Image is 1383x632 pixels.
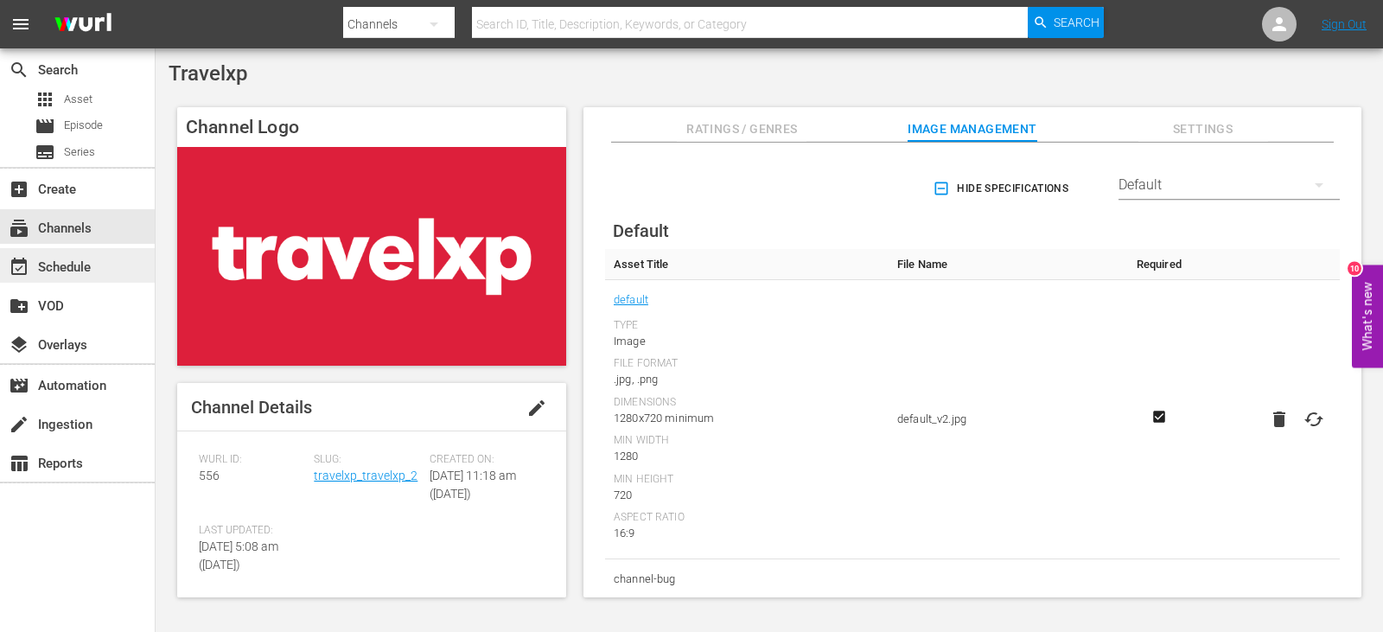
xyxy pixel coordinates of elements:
[614,410,880,427] div: 1280x720 minimum
[614,333,880,350] div: Image
[64,117,103,134] span: Episode
[613,220,669,241] span: Default
[614,371,880,388] div: .jpg, .png
[41,4,124,45] img: ans4CAIJ8jUAAAAAAAAAAAAAAAAAAAAAAAAgQb4GAAAAAAAAAAAAAAAAAAAAAAAAJMjXAAAAAAAAAAAAAAAAAAAAAAAAgAT5G...
[430,453,536,467] span: Created On:
[614,598,880,612] div: Type
[199,469,220,482] span: 556
[314,453,420,467] span: Slug:
[1028,7,1104,38] button: Search
[430,469,516,501] span: [DATE] 11:18 am ([DATE])
[9,218,29,239] span: Channels
[169,61,247,86] span: Travelxp
[1322,17,1367,31] a: Sign Out
[516,387,558,429] button: edit
[889,249,1127,280] th: File Name
[614,487,880,504] div: 720
[9,179,29,200] span: Create
[614,525,880,542] div: 16:9
[1127,249,1190,280] th: Required
[9,60,29,80] span: Search
[199,453,305,467] span: Wurl ID:
[614,434,880,448] div: Min Width
[9,414,29,435] span: Ingestion
[35,142,55,163] span: subtitles
[64,91,92,108] span: Asset
[9,335,29,355] span: Overlays
[1149,409,1169,425] svg: Required
[614,473,880,487] div: Min Height
[677,118,806,140] span: Ratings / Genres
[64,144,95,161] span: Series
[10,14,31,35] span: menu
[9,453,29,474] span: Reports
[9,296,29,316] span: VOD
[1119,161,1340,209] div: Default
[9,257,29,278] span: event_available
[614,357,880,371] div: File Format
[614,319,880,333] div: Type
[1138,118,1268,140] span: Settings
[908,118,1037,140] span: Image Management
[526,398,547,418] span: edit
[1348,261,1361,275] div: 10
[177,107,566,147] h4: Channel Logo
[314,469,417,482] a: travelxp_travelxp_2
[199,539,278,571] span: [DATE] 5:08 am ([DATE])
[1054,7,1099,38] span: Search
[614,289,648,311] a: default
[35,116,55,137] span: Episode
[199,524,305,538] span: Last Updated:
[614,568,880,591] span: channel-bug
[9,375,29,396] span: Automation
[605,249,889,280] th: Asset Title
[614,448,880,465] div: 1280
[177,147,566,366] img: Travelxp
[936,180,1068,198] span: Hide Specifications
[1352,265,1383,367] button: Open Feedback Widget
[191,397,312,418] span: Channel Details
[614,396,880,410] div: Dimensions
[929,164,1075,213] button: Hide Specifications
[35,89,55,110] span: Asset
[889,280,1127,559] td: default_v2.jpg
[614,511,880,525] div: Aspect Ratio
